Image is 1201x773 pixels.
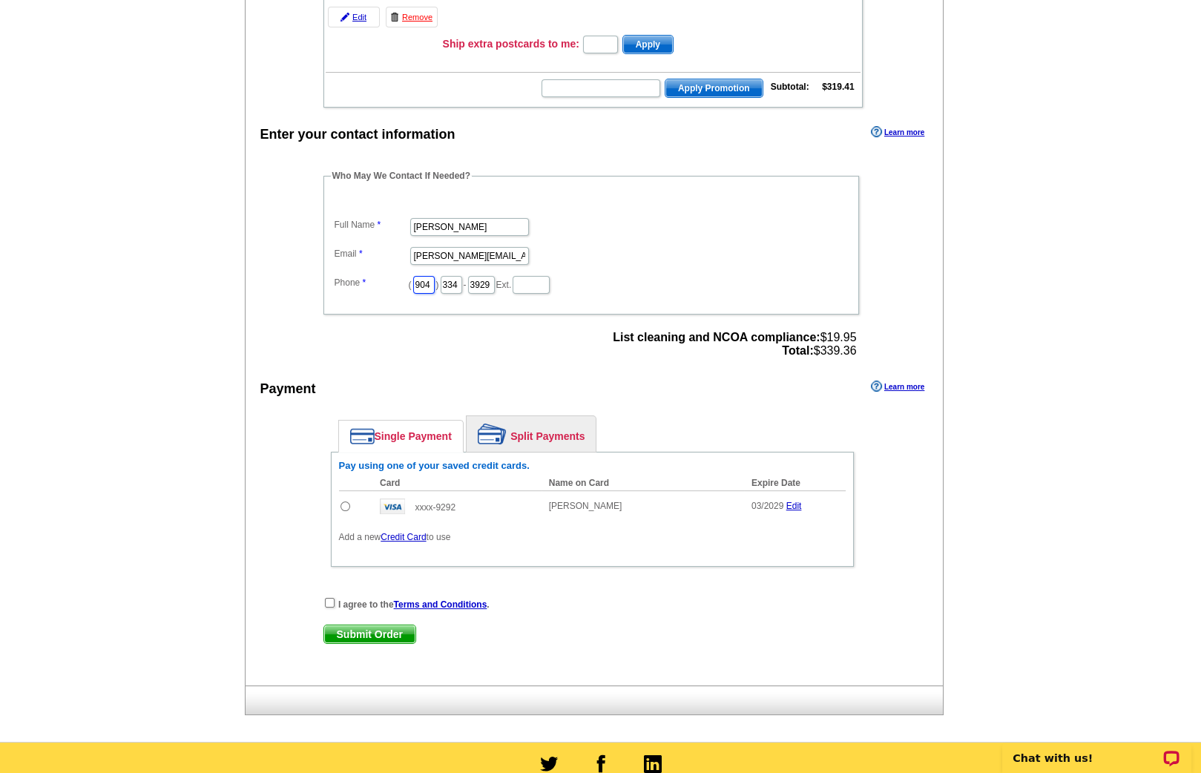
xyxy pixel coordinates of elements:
[339,530,846,544] p: Add a new to use
[782,344,813,357] strong: Total:
[260,379,316,399] div: Payment
[613,331,820,343] strong: List cleaning and NCOA compliance:
[443,37,579,50] h3: Ship extra postcards to me:
[467,416,596,452] a: Split Payments
[328,7,380,27] a: Edit
[331,169,472,182] legend: Who May We Contact If Needed?
[381,532,426,542] a: Credit Card
[260,125,455,145] div: Enter your contact information
[339,421,463,452] a: Single Payment
[786,501,802,511] a: Edit
[335,218,409,231] label: Full Name
[350,428,375,444] img: single-payment.png
[331,272,852,295] dd: ( ) - Ext.
[372,476,542,491] th: Card
[380,499,405,514] img: visa.gif
[871,126,924,138] a: Learn more
[415,502,455,513] span: xxxx-9292
[324,625,415,643] span: Submit Order
[394,599,487,610] a: Terms and Conditions
[665,79,763,98] button: Apply Promotion
[744,476,846,491] th: Expire Date
[335,276,409,289] label: Phone
[665,79,763,97] span: Apply Promotion
[390,13,399,22] img: trashcan-icon.gif
[622,35,674,54] button: Apply
[335,247,409,260] label: Email
[340,13,349,22] img: pencil-icon.gif
[338,599,490,610] strong: I agree to the .
[542,476,744,491] th: Name on Card
[339,460,846,472] h6: Pay using one of your saved credit cards.
[771,82,809,92] strong: Subtotal:
[822,82,854,92] strong: $319.41
[386,7,438,27] a: Remove
[871,381,924,392] a: Learn more
[751,501,783,511] span: 03/2029
[478,424,507,444] img: split-payment.png
[993,726,1201,773] iframe: LiveChat chat widget
[549,501,622,511] span: [PERSON_NAME]
[623,36,673,53] span: Apply
[613,331,856,358] span: $19.95 $339.36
